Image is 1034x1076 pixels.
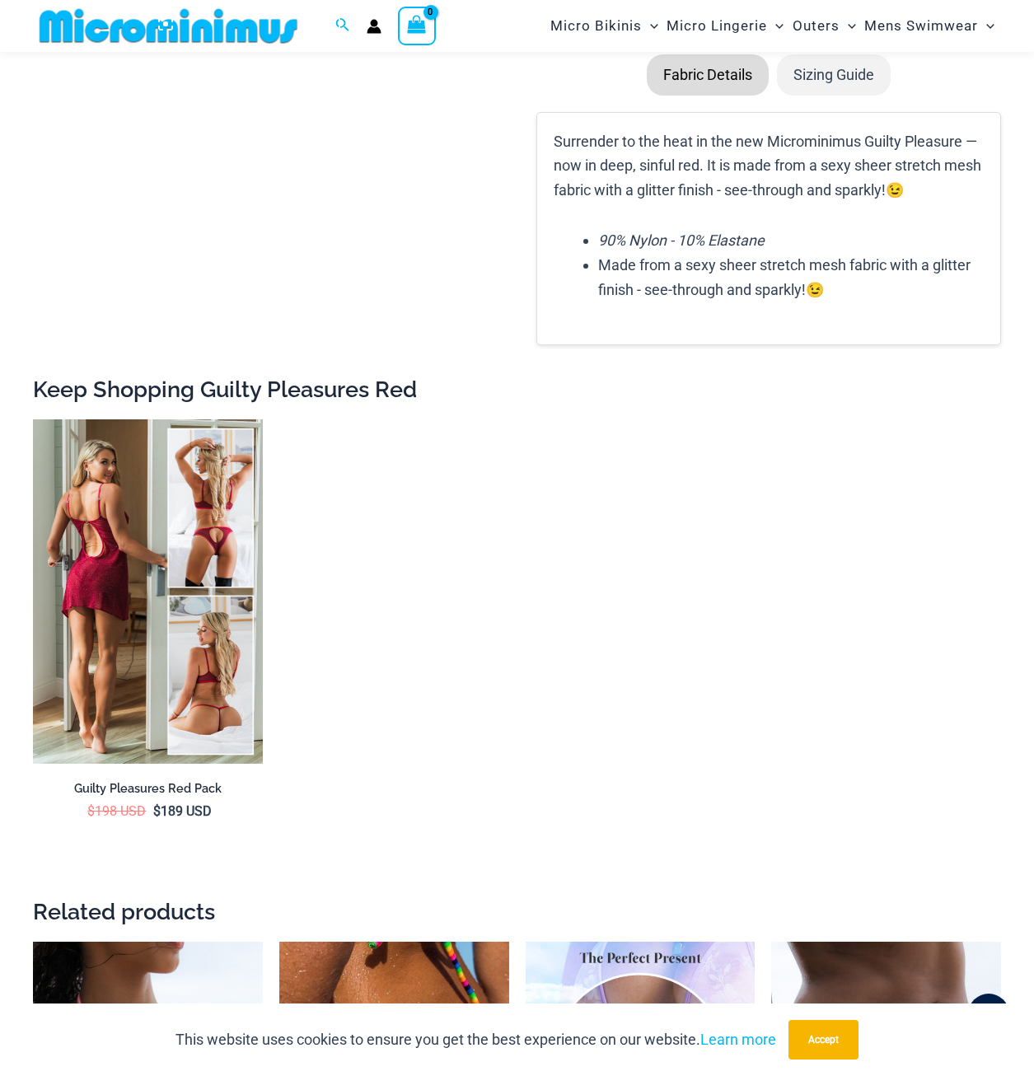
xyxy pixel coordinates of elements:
span: Menu Toggle [642,5,658,47]
span: Micro Bikinis [550,5,642,47]
a: Account icon link [367,19,381,34]
a: OutersMenu ToggleMenu Toggle [788,5,860,47]
a: Guilty Pleasures Red Pack [33,781,263,802]
em: 90% Nylon - 10% Elastane [598,232,765,249]
span: $ [153,803,161,819]
a: View Shopping Cart, empty [398,7,436,44]
a: Micro LingerieMenu ToggleMenu Toggle [662,5,788,47]
p: This website uses cookies to ensure you get the best experience on our website. [175,1027,776,1052]
li: Sizing Guide [777,54,891,96]
span: $ [87,803,95,819]
span: Mens Swimwear [864,5,978,47]
bdi: 198 USD [87,803,146,819]
span: Outers [793,5,840,47]
a: Micro BikinisMenu ToggleMenu Toggle [546,5,662,47]
img: MM SHOP LOGO FLAT [33,7,304,44]
span: Menu Toggle [840,5,856,47]
span: Menu Toggle [767,5,784,47]
a: Mens SwimwearMenu ToggleMenu Toggle [860,5,999,47]
li: Fabric Details [647,54,769,96]
a: Search icon link [335,16,350,36]
li: Made from a sexy sheer stretch mesh fabric with a glitter finish - see-through and sparkly! [598,253,984,302]
h2: Related products [33,897,1001,926]
nav: Site Navigation [544,2,1001,49]
h2: Guilty Pleasures Red Pack [33,781,263,797]
p: Surrender to the heat in the new Microminimus Guilty Pleasure — now in deep, sinful red. It is ma... [554,129,984,203]
span: Micro Lingerie [667,5,767,47]
span: 😉 [806,281,824,298]
a: Guilty Pleasures Red Collection Pack FGuilty Pleasures Red Collection Pack BGuilty Pleasures Red ... [33,419,263,764]
span: Menu Toggle [978,5,994,47]
img: Guilty Pleasures Red Collection Pack B [33,419,263,764]
a: Learn more [700,1031,776,1048]
h2: Keep Shopping Guilty Pleasures Red [33,375,1001,404]
button: Accept [788,1020,859,1060]
bdi: 189 USD [153,803,212,819]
